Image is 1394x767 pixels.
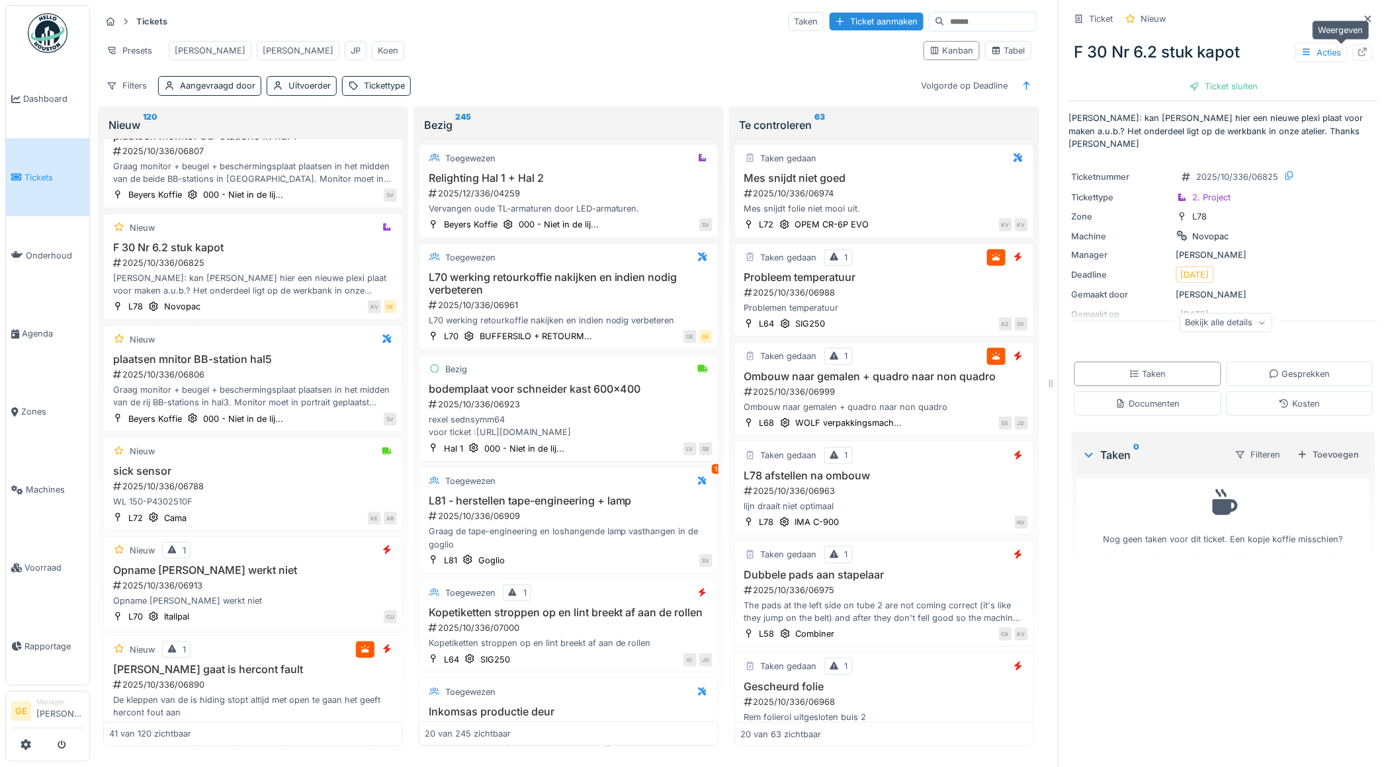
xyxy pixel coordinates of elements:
div: KE [368,512,381,525]
div: Taken gedaan [761,660,817,672]
span: Agenda [22,327,84,340]
div: SIG250 [480,653,510,666]
div: Toegewezen [445,251,496,264]
div: IMA C-900 [795,516,840,528]
div: 000 - Niet in de lij... [203,188,283,201]
div: De kleppen van de is hiding stopt altijd met open te gaan het geeft hercont fout aan [109,694,397,719]
div: Taken gedaan [761,152,817,165]
div: NV [1015,516,1028,529]
div: Kopetiketten stroppen op en lint breekt af aan de rollen [425,637,713,649]
div: Nieuw [109,117,398,133]
a: Voorraad [6,529,89,607]
div: 1 [845,660,848,672]
sup: 245 [455,117,471,133]
div: 2025/10/336/06848 [427,721,713,733]
h3: Dubbele pads aan stapelaar [740,569,1028,581]
div: CU [384,610,397,624]
div: Gemaakt door [1072,288,1171,301]
div: 20 van 245 zichtbaar [425,728,511,741]
div: 2025/10/336/06807 [112,145,397,157]
span: Voorraad [24,561,84,574]
div: [PERSON_NAME] [1072,288,1375,301]
div: Beyers Koffie [128,188,182,201]
div: GE [699,330,713,343]
div: CK [999,627,1012,641]
div: 2025/10/336/06974 [743,187,1028,200]
h3: Opname [PERSON_NAME] werkt niet [109,564,397,577]
div: EE [999,417,1012,430]
div: KV [999,218,1012,231]
div: Tickettype [1072,191,1171,204]
div: Goglio [478,554,505,567]
div: 2025/10/336/06988 [743,286,1028,299]
img: Badge_color-CXgf-gQk.svg [28,13,67,53]
div: Combiner [796,627,835,640]
div: Rem folierol uitgesloten buis 2 [740,711,1028,723]
div: Problemen temperatuur [740,302,1028,314]
div: Manager [36,697,84,707]
div: JP [351,44,361,57]
span: Dashboard [23,93,84,105]
div: Ticket aanmaken [830,13,924,30]
div: 1 [183,643,186,656]
span: Tickets [24,171,84,184]
div: Hal 1 [444,442,463,455]
div: Bezig [424,117,713,133]
div: The pads at the left side on tube 2 are not coming correct (it's like they jump on the belt) and ... [740,599,1028,624]
div: Taken gedaan [761,350,817,362]
h3: Inkomsas productie deur [425,706,713,718]
div: L68 [760,417,775,429]
div: GE [384,300,397,313]
div: Nieuw [1141,13,1166,25]
div: Graag monitor + beugel + beschermingsplaat plaatsen in het midden van de rij BB-stations in hal3.... [109,383,397,409]
div: Ombouw naar gemalen + quadro naar non quadro [740,401,1028,413]
div: 2025/10/336/06909 [427,510,713,522]
h3: sick sensor [109,465,397,477]
div: Itallpal [164,610,189,623]
div: Filters [101,76,153,95]
div: Taken [789,12,824,31]
div: Taken [1129,368,1166,380]
div: Graag monitor + beugel + beschermingsplaat plaatsen in het midden van de beide BB-stations in [GE... [109,160,397,185]
h3: Probleem temperatuur [740,271,1028,284]
div: [PERSON_NAME] [175,44,245,57]
div: [DATE] [1181,268,1209,281]
div: Toegewezen [445,586,496,599]
div: 2025/10/336/06975 [743,584,1028,596]
div: Taken gedaan [761,449,817,462]
div: [PERSON_NAME] [1072,249,1375,261]
div: Nieuw [130,643,155,656]
div: JD [699,653,713,666]
div: 1 [845,350,848,362]
div: Nieuw [130,544,155,557]
div: Toevoegen [1292,446,1365,464]
div: 000 - Niet in de lij... [484,442,564,455]
div: Mes snijdt folie niet mooi uit. [740,202,1028,215]
div: 1 [845,251,848,264]
div: SV [699,554,713,567]
div: SB [699,442,713,456]
span: Rapportage [24,640,84,653]
div: Acties [1295,43,1348,62]
div: Toegewezen [445,152,496,165]
h3: Gescheurd folie [740,680,1028,693]
div: SV [384,413,397,426]
div: Bekijk alle details [1180,313,1273,332]
div: Tickettype [364,79,405,92]
div: Weergeven [1313,20,1370,40]
div: rexel sednsymm64 voor ticket :[URL][DOMAIN_NAME] [425,413,713,438]
div: L64 [760,317,775,330]
span: Zones [21,405,84,418]
div: AB [384,512,397,525]
div: SV [699,218,713,231]
div: 1 [845,548,848,561]
div: L72 [128,512,143,524]
div: Nieuw [130,333,155,346]
h3: plaatsen mnitor BB-station hal5 [109,353,397,366]
div: KV [1015,627,1028,641]
div: Nog geen taken voor dit ticket. Een kopje koffie misschien? [1086,485,1362,546]
div: WL 150-P4302510F [109,495,397,508]
div: L70 [444,330,458,343]
span: Onderhoud [26,249,84,262]
div: Kosten [1279,397,1320,410]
